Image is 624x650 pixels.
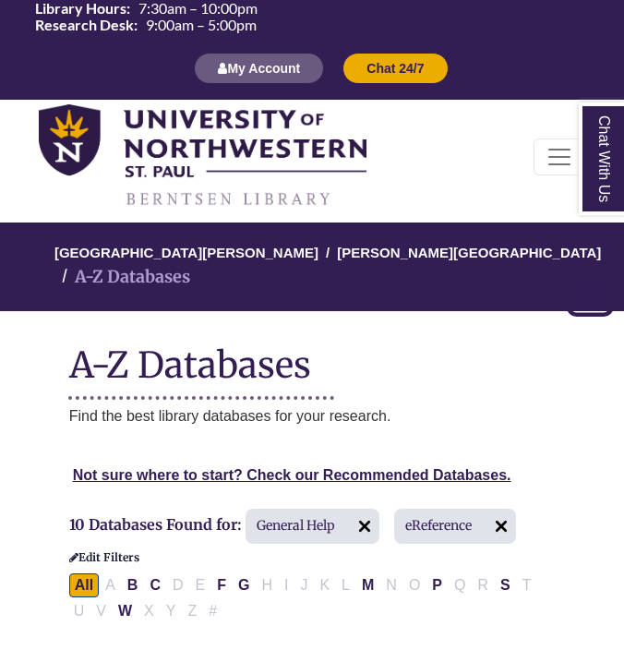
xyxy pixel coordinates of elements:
button: Filter Results W [113,599,138,623]
nav: breadcrumb [69,223,556,311]
a: Chat 24/7 [342,60,448,76]
button: My Account [194,53,324,84]
li: A-Z Databases [54,264,190,291]
span: eReference [394,509,516,544]
th: Research Desk: [28,17,138,33]
span: 7:30am – 10:00pm [138,1,258,16]
div: Alpha-list to filter by first letter of database name [69,577,539,618]
span: 9:00am – 5:00pm [146,18,257,32]
a: Back to Top [560,281,619,306]
button: Filter Results S [495,573,516,597]
h1: A-Z Databases [69,330,556,386]
a: [PERSON_NAME][GEOGRAPHIC_DATA] [337,242,601,260]
button: Filter Results M [356,573,379,597]
span: General Help [246,509,379,544]
img: arr097.svg [486,512,516,541]
button: Filter Results C [144,573,166,597]
button: All [69,573,99,597]
a: Not sure where to start? Check our Recommended Databases. [73,467,511,483]
a: [GEOGRAPHIC_DATA][PERSON_NAME] [54,242,318,260]
button: Chat 24/7 [342,53,448,84]
button: Filter Results B [122,573,144,597]
a: My Account [194,60,324,76]
span: 10 Databases Found for: [69,515,242,534]
img: arr097.svg [350,512,379,541]
button: Toggle navigation [534,138,585,175]
button: Filter Results P [426,573,448,597]
img: library_home [39,104,366,209]
button: Filter Results F [211,573,232,597]
a: Edit Filters [69,551,139,564]
button: Filter Results G [233,573,255,597]
p: Find the best library databases for your research. [69,404,556,428]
